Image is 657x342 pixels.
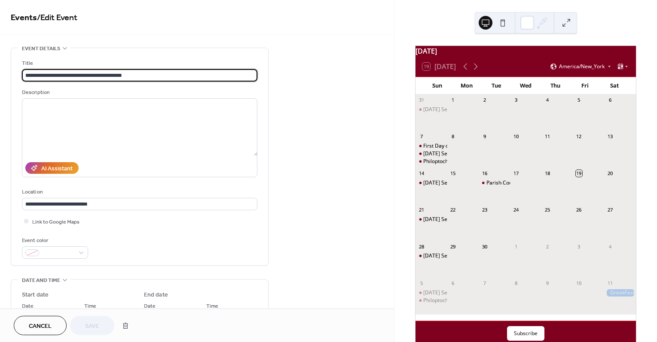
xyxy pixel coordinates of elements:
[576,170,582,176] div: 19
[416,252,447,260] div: Sunday Services
[418,243,425,250] div: 28
[22,236,86,245] div: Event color
[418,207,425,213] div: 21
[544,97,550,103] div: 4
[544,170,550,176] div: 18
[607,243,614,250] div: 4
[11,9,37,26] a: Events
[22,188,256,197] div: Location
[418,133,425,140] div: 7
[544,207,550,213] div: 25
[576,280,582,286] div: 10
[418,280,425,286] div: 5
[416,46,636,56] div: [DATE]
[37,9,77,26] span: / Edit Event
[513,170,519,176] div: 17
[481,207,488,213] div: 23
[450,243,456,250] div: 29
[544,243,550,250] div: 2
[513,133,519,140] div: 10
[576,207,582,213] div: 26
[486,179,561,187] div: Parish Council Meeting 6:30pm
[422,77,452,94] div: Sun
[544,280,550,286] div: 9
[423,216,461,223] div: [DATE] Services
[576,243,582,250] div: 3
[481,170,488,176] div: 16
[22,276,60,285] span: Date and time
[513,243,519,250] div: 1
[22,302,34,311] span: Date
[541,77,570,94] div: Thu
[144,302,156,311] span: Date
[607,133,614,140] div: 13
[416,150,447,157] div: Sunday Services
[481,97,488,103] div: 2
[511,77,541,94] div: Wed
[450,97,456,103] div: 1
[418,97,425,103] div: 31
[607,207,614,213] div: 27
[481,280,488,286] div: 7
[481,133,488,140] div: 9
[22,59,256,68] div: Title
[29,322,52,331] span: Cancel
[423,297,525,304] div: Philoptochos Meeting (after Divine Liturgy)
[14,316,67,335] button: Cancel
[450,207,456,213] div: 22
[607,280,614,286] div: 11
[607,170,614,176] div: 20
[450,170,456,176] div: 15
[423,150,461,157] div: [DATE] Services
[206,302,218,311] span: Time
[144,291,168,300] div: End date
[482,77,511,94] div: Tue
[416,297,447,304] div: Philoptochos Meeting (after Divine Liturgy)
[84,302,96,311] span: Time
[570,77,600,94] div: Fri
[418,170,425,176] div: 14
[423,158,525,165] div: Philoptochos Meeting (after Divine Liturgy)
[450,133,456,140] div: 8
[513,280,519,286] div: 8
[423,289,459,297] div: [DATE] Service
[22,88,256,97] div: Description
[416,216,447,223] div: Sunday Services
[423,179,461,187] div: [DATE] Services
[559,64,605,69] span: America/New_York
[605,289,636,297] div: GreekFest 10-11 & 10-12
[479,179,510,187] div: Parish Council Meeting 6:30pm
[423,252,461,260] div: [DATE] Services
[607,97,614,103] div: 6
[450,280,456,286] div: 6
[32,218,79,227] span: Link to Google Maps
[416,179,447,187] div: Sunday Services
[416,289,447,297] div: Sunday Service
[576,133,582,140] div: 12
[416,158,447,165] div: Philoptochos Meeting (after Divine Liturgy)
[513,97,519,103] div: 3
[544,133,550,140] div: 11
[576,97,582,103] div: 5
[416,106,447,113] div: Sunday Services
[41,164,73,173] div: AI Assistant
[22,44,60,53] span: Event details
[452,77,482,94] div: Mon
[507,326,544,341] button: Subscribe
[481,243,488,250] div: 30
[599,77,629,94] div: Sat
[423,106,461,113] div: [DATE] Services
[22,291,49,300] div: Start date
[513,207,519,213] div: 24
[423,142,562,150] div: First Day of [DATE] school (immediately after communion)
[25,162,79,174] button: AI Assistant
[416,142,447,150] div: First Day of Sunday school (immediately after communion)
